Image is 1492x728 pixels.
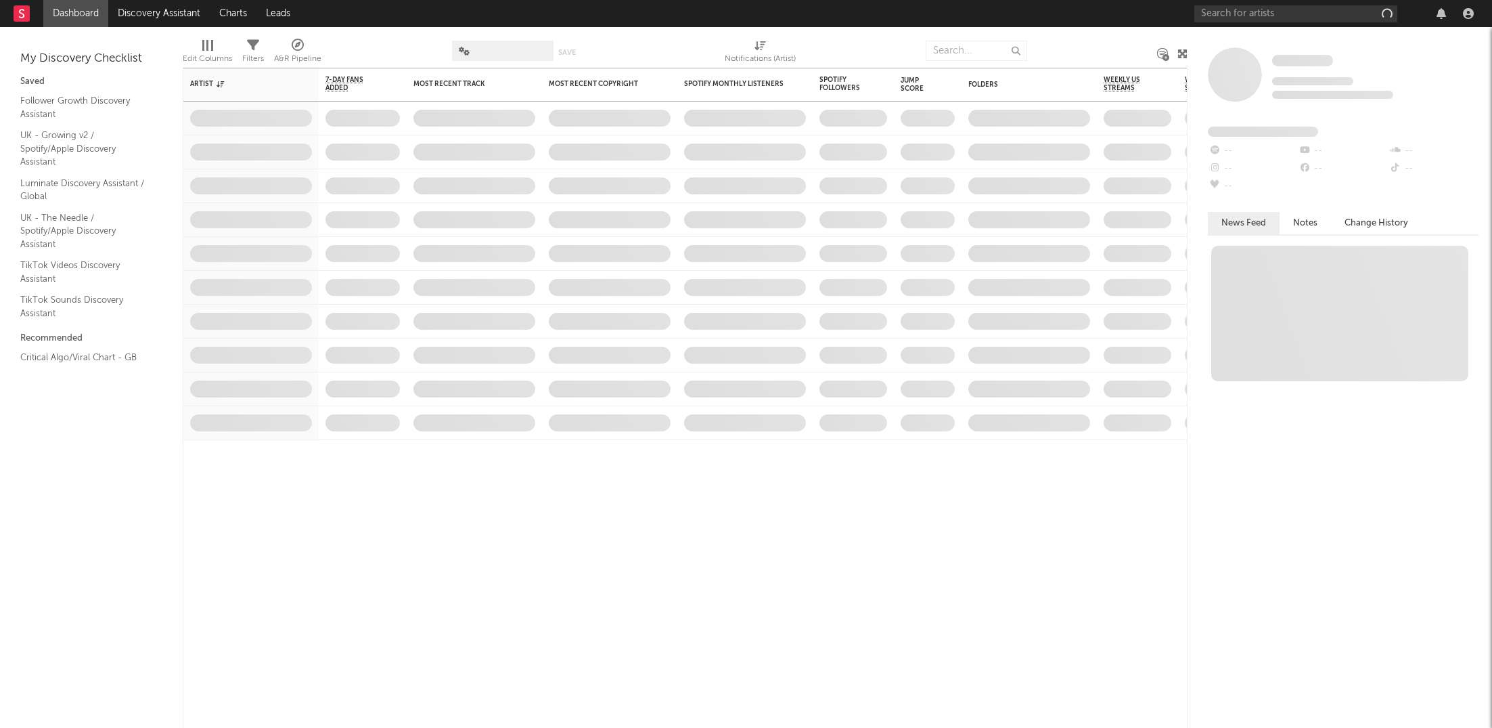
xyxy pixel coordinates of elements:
[242,51,264,67] div: Filters
[20,74,162,90] div: Saved
[20,293,149,320] a: TikTok Sounds Discovery Assistant
[1272,55,1333,66] span: Some Artist
[549,80,650,88] div: Most Recent Copyright
[183,34,232,73] div: Edit Columns
[1208,212,1280,234] button: News Feed
[1185,76,1236,92] span: Weekly UK Streams
[926,41,1027,61] input: Search...
[1298,142,1388,160] div: --
[242,34,264,73] div: Filters
[1280,212,1331,234] button: Notes
[20,330,162,347] div: Recommended
[274,34,321,73] div: A&R Pipeline
[325,76,380,92] span: 7-Day Fans Added
[20,176,149,204] a: Luminate Discovery Assistant / Global
[1208,160,1298,177] div: --
[1272,54,1333,68] a: Some Artist
[1208,127,1318,137] span: Fans Added by Platform
[558,49,576,56] button: Save
[819,76,867,92] div: Spotify Followers
[1272,91,1393,99] span: 0 fans last week
[1298,160,1388,177] div: --
[725,51,796,67] div: Notifications (Artist)
[274,51,321,67] div: A&R Pipeline
[20,350,149,365] a: Critical Algo/Viral Chart - GB
[1388,142,1478,160] div: --
[413,80,515,88] div: Most Recent Track
[20,211,149,252] a: UK - The Needle / Spotify/Apple Discovery Assistant
[1388,160,1478,177] div: --
[1272,77,1353,85] span: Tracking Since: [DATE]
[1331,212,1422,234] button: Change History
[183,51,232,67] div: Edit Columns
[968,81,1070,89] div: Folders
[1104,76,1151,92] span: Weekly US Streams
[20,93,149,121] a: Follower Growth Discovery Assistant
[725,34,796,73] div: Notifications (Artist)
[901,77,934,93] div: Jump Score
[684,80,786,88] div: Spotify Monthly Listeners
[1208,142,1298,160] div: --
[190,80,292,88] div: Artist
[20,258,149,286] a: TikTok Videos Discovery Assistant
[1208,177,1298,195] div: --
[20,51,162,67] div: My Discovery Checklist
[1194,5,1397,22] input: Search for artists
[20,128,149,169] a: UK - Growing v2 / Spotify/Apple Discovery Assistant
